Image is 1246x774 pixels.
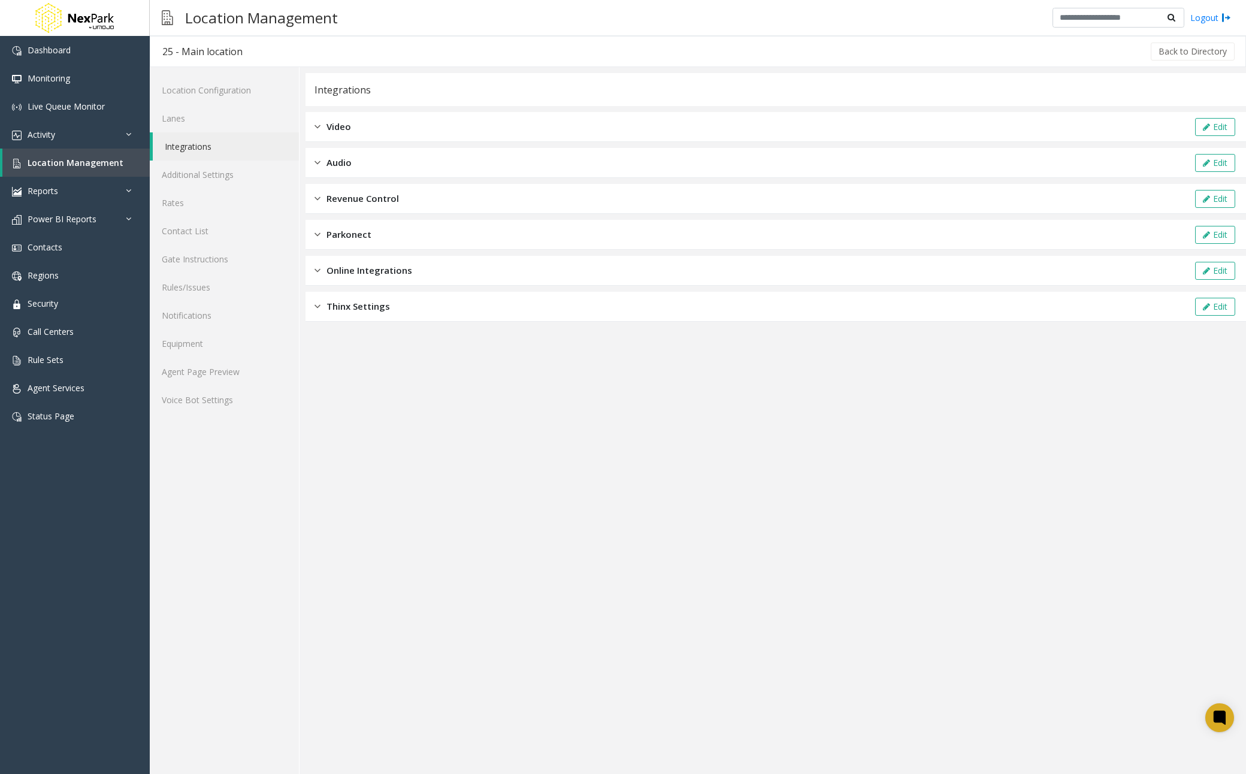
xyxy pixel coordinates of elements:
button: Edit [1195,226,1235,244]
img: 'icon' [12,46,22,56]
img: closed [314,300,320,313]
span: Video [326,120,351,134]
div: Integrations [314,82,371,98]
a: Rules/Issues [150,273,299,301]
img: 'icon' [12,187,22,196]
img: 'icon' [12,412,22,422]
img: 'icon' [12,159,22,168]
span: Revenue Control [326,192,399,205]
button: Edit [1195,154,1235,172]
span: Regions [28,270,59,281]
a: Logout [1190,11,1231,24]
a: Lanes [150,104,299,132]
span: Location Management [28,157,123,168]
img: closed [314,156,320,170]
button: Edit [1195,190,1235,208]
img: 'icon' [12,384,22,394]
a: Additional Settings [150,161,299,189]
span: Dashboard [28,44,71,56]
button: Edit [1195,262,1235,280]
img: 'icon' [12,328,22,337]
img: pageIcon [162,3,173,32]
img: 'icon' [12,215,22,225]
span: Rule Sets [28,354,63,365]
button: Back to Directory [1151,43,1235,61]
a: Voice Bot Settings [150,386,299,414]
span: Call Centers [28,326,74,337]
span: Activity [28,129,55,140]
button: Edit [1195,298,1235,316]
a: Contact List [150,217,299,245]
img: closed [314,120,320,134]
h3: Location Management [179,3,344,32]
span: Parkonect [326,228,371,241]
img: 'icon' [12,74,22,84]
img: closed [314,264,320,277]
img: 'icon' [12,131,22,140]
a: Location Configuration [150,76,299,104]
span: Status Page [28,410,74,422]
span: Audio [326,156,352,170]
img: 'icon' [12,102,22,112]
div: 25 - Main location [162,44,243,59]
img: 'icon' [12,243,22,253]
span: Thinx Settings [326,300,390,313]
span: Reports [28,185,58,196]
button: Edit [1195,118,1235,136]
a: Notifications [150,301,299,329]
span: Online Integrations [326,264,412,277]
a: Integrations [153,132,299,161]
a: Rates [150,189,299,217]
a: Agent Page Preview [150,358,299,386]
span: Contacts [28,241,62,253]
span: Agent Services [28,382,84,394]
img: 'icon' [12,271,22,281]
a: Location Management [2,149,150,177]
span: Live Queue Monitor [28,101,105,112]
span: Monitoring [28,72,70,84]
span: Security [28,298,58,309]
img: closed [314,192,320,205]
a: Equipment [150,329,299,358]
a: Gate Instructions [150,245,299,273]
img: 'icon' [12,300,22,309]
img: closed [314,228,320,241]
img: 'icon' [12,356,22,365]
span: Power BI Reports [28,213,96,225]
img: logout [1221,11,1231,24]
